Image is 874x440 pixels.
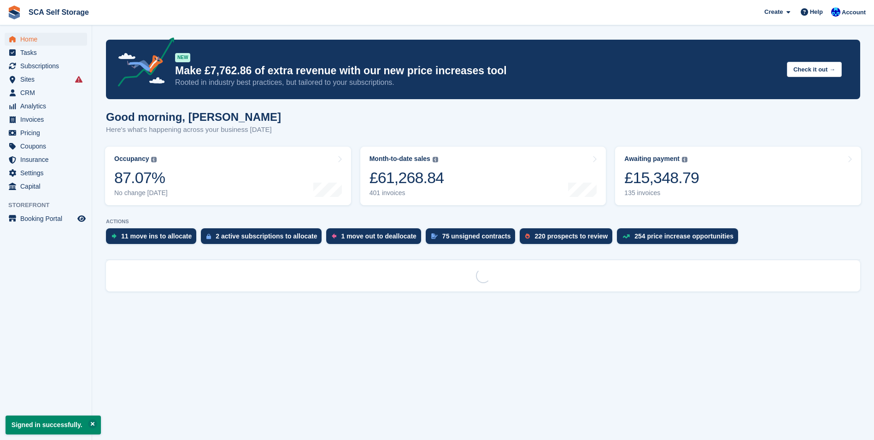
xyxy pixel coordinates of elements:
[615,147,861,205] a: Awaiting payment £15,348.79 135 invoices
[332,233,336,239] img: move_outs_to_deallocate_icon-f764333ba52eb49d3ac5e1228854f67142a1ed5810a6f6cc68b1a99e826820c5.svg
[110,37,175,90] img: price-adjustments-announcement-icon-8257ccfd72463d97f412b2fc003d46551f7dbcb40ab6d574587a9cd5c0d94...
[5,180,87,193] a: menu
[20,73,76,86] span: Sites
[6,416,101,434] p: Signed in successfully.
[810,7,823,17] span: Help
[617,228,743,249] a: 254 price increase opportunities
[5,113,87,126] a: menu
[442,232,511,240] div: 75 unsigned contracts
[624,189,699,197] div: 135 invoices
[20,113,76,126] span: Invoices
[5,73,87,86] a: menu
[5,126,87,139] a: menu
[175,53,190,62] div: NEW
[5,166,87,179] a: menu
[25,5,93,20] a: SCA Self Storage
[175,64,780,77] p: Make £7,762.86 of extra revenue with our new price increases tool
[831,7,840,17] img: Kelly Neesham
[106,219,860,225] p: ACTIONS
[5,153,87,166] a: menu
[151,157,157,162] img: icon-info-grey-7440780725fd019a000dd9b08b2336e03edf1995a4989e88bcd33f0948082b44.svg
[20,100,76,113] span: Analytics
[370,168,444,187] div: £61,268.84
[114,189,168,197] div: No change [DATE]
[114,168,168,187] div: 87.07%
[787,62,842,77] button: Check it out →
[75,76,82,83] i: Smart entry sync failures have occurred
[106,111,281,123] h1: Good morning, [PERSON_NAME]
[433,157,438,162] img: icon-info-grey-7440780725fd019a000dd9b08b2336e03edf1995a4989e88bcd33f0948082b44.svg
[206,233,211,239] img: active_subscription_to_allocate_icon-d502201f5373d7db506a760aba3b589e785aa758c864c3986d89f69b8ff3...
[634,232,733,240] div: 254 price increase opportunities
[20,46,76,59] span: Tasks
[426,228,520,249] a: 75 unsigned contracts
[525,233,530,239] img: prospect-51fa495bee0391a8d652442698ab0144808aea92771e9ea1ae160a38d050c398.svg
[534,232,608,240] div: 220 prospects to review
[326,228,425,249] a: 1 move out to deallocate
[624,168,699,187] div: £15,348.79
[216,232,317,240] div: 2 active subscriptions to allocate
[370,155,430,163] div: Month-to-date sales
[20,126,76,139] span: Pricing
[622,234,630,238] img: price_increase_opportunities-93ffe204e8149a01c8c9dc8f82e8f89637d9d84a8eef4429ea346261dce0b2c0.svg
[8,201,92,210] span: Storefront
[624,155,680,163] div: Awaiting payment
[201,228,326,249] a: 2 active subscriptions to allocate
[175,77,780,88] p: Rooted in industry best practices, but tailored to your subscriptions.
[431,233,438,239] img: contract_signature_icon-13c848040528278c33f63329250d36e43548de30e8caae1d1a13099fd9432cc5.svg
[20,166,76,179] span: Settings
[5,140,87,153] a: menu
[842,8,866,17] span: Account
[76,213,87,224] a: Preview store
[682,157,687,162] img: icon-info-grey-7440780725fd019a000dd9b08b2336e03edf1995a4989e88bcd33f0948082b44.svg
[20,33,76,46] span: Home
[764,7,783,17] span: Create
[370,189,444,197] div: 401 invoices
[121,232,192,240] div: 11 move ins to allocate
[114,155,149,163] div: Occupancy
[5,59,87,72] a: menu
[20,140,76,153] span: Coupons
[105,147,351,205] a: Occupancy 87.07% No change [DATE]
[111,233,117,239] img: move_ins_to_allocate_icon-fdf77a2bb77ea45bf5b3d319d69a93e2d87916cf1d5bf7949dd705db3b84f3ca.svg
[20,212,76,225] span: Booking Portal
[106,228,201,249] a: 11 move ins to allocate
[5,46,87,59] a: menu
[20,86,76,99] span: CRM
[5,86,87,99] a: menu
[20,153,76,166] span: Insurance
[7,6,21,19] img: stora-icon-8386f47178a22dfd0bd8f6a31ec36ba5ce8667c1dd55bd0f319d3a0aa187defe.svg
[360,147,606,205] a: Month-to-date sales £61,268.84 401 invoices
[106,125,281,135] p: Here's what's happening across your business [DATE]
[20,180,76,193] span: Capital
[341,232,416,240] div: 1 move out to deallocate
[5,33,87,46] a: menu
[520,228,617,249] a: 220 prospects to review
[20,59,76,72] span: Subscriptions
[5,212,87,225] a: menu
[5,100,87,113] a: menu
